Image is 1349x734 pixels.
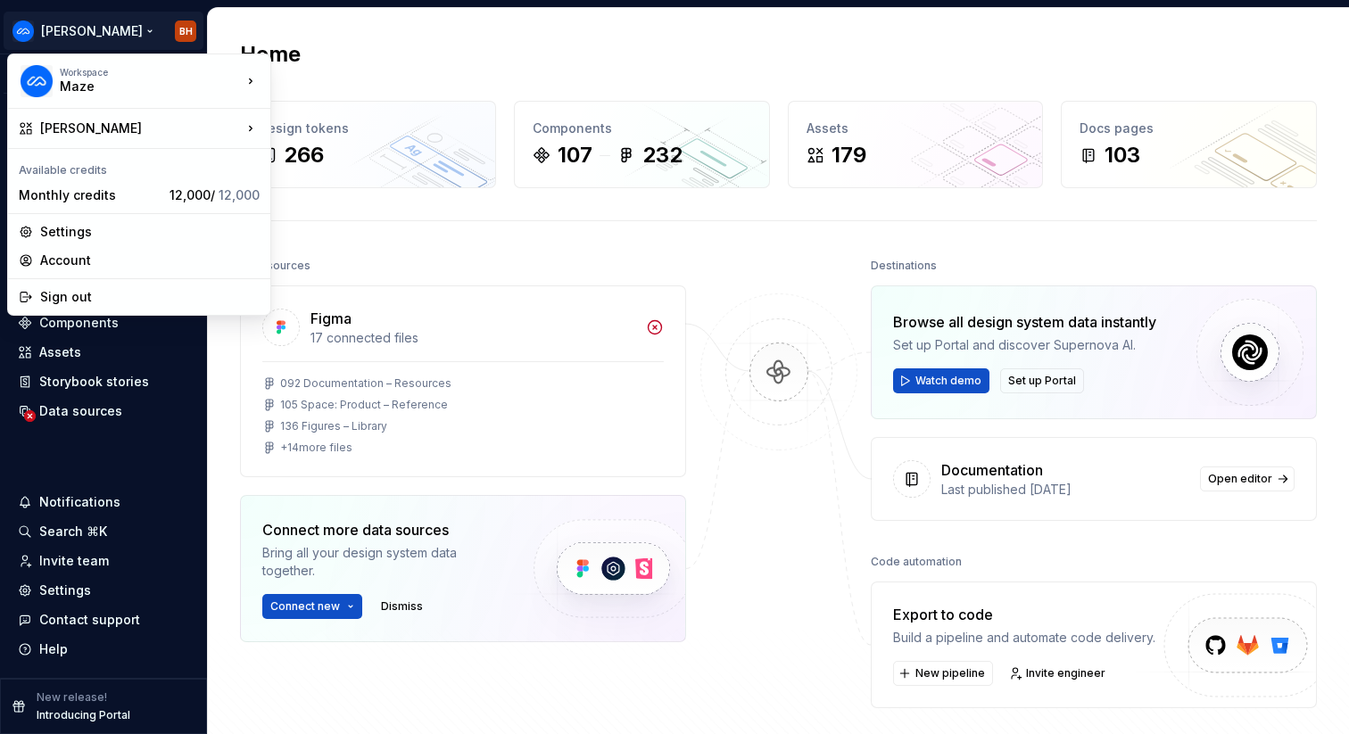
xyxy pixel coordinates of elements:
img: 05de7b0f-0379-47c0-a4d1-3cbae06520e4.png [21,65,53,97]
div: Maze [60,78,211,95]
div: Account [40,252,260,269]
div: Available credits [12,153,267,181]
div: Monthly credits [19,186,162,204]
div: [PERSON_NAME] [40,120,242,137]
div: Settings [40,223,260,241]
div: Sign out [40,288,260,306]
span: 12,000 [219,187,260,202]
div: Workspace [60,67,242,78]
span: 12,000 / [170,187,260,202]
